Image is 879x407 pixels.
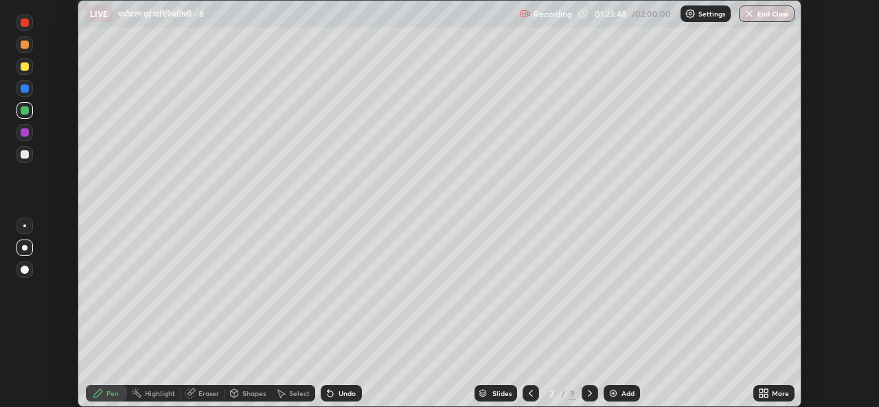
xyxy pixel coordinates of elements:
[739,5,795,22] button: End Class
[289,390,310,397] div: Select
[118,8,204,19] p: पर्यावरण एवं पारिस्थितिकी - 8
[561,389,565,397] div: /
[90,8,109,19] p: LIVE
[608,388,619,399] img: add-slide-button
[492,390,512,397] div: Slides
[534,9,572,19] p: Recording
[621,390,635,397] div: Add
[145,390,175,397] div: Highlight
[198,390,219,397] div: Eraser
[744,8,755,19] img: end-class-cross
[698,10,725,17] p: Settings
[106,390,119,397] div: Pen
[685,8,696,19] img: class-settings-icons
[520,8,531,19] img: recording.375f2c34.svg
[772,390,789,397] div: More
[339,390,356,397] div: Undo
[568,387,576,399] div: 9
[545,389,558,397] div: 2
[242,390,266,397] div: Shapes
